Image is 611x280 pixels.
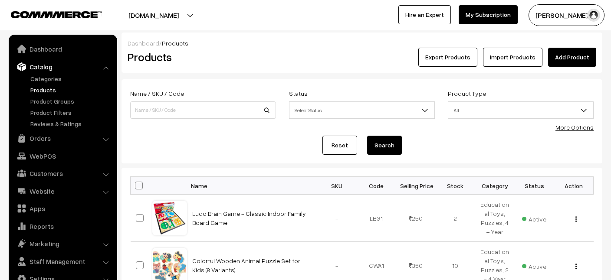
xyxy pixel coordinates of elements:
td: - [317,195,357,242]
button: [DOMAIN_NAME] [98,4,209,26]
th: Name [187,177,317,195]
label: Name / SKU / Code [130,89,184,98]
input: Name / SKU / Code [130,101,276,119]
a: Categories [28,74,114,83]
a: Import Products [483,48,542,67]
td: Educational Toys, Puzzles, 4 + Year [475,195,515,242]
img: Menu [575,264,577,269]
span: All [448,101,594,119]
span: Active [522,260,546,271]
a: Colorful Wooden Animal Puzzle Set for Kids (8 Variants) [192,257,300,273]
a: Reset [322,136,357,155]
th: Action [554,177,594,195]
a: Reviews & Ratings [28,119,114,128]
span: Select Status [289,101,435,119]
a: Customers [11,166,114,181]
a: Catalog [11,59,114,75]
button: Export Products [418,48,477,67]
th: Selling Price [396,177,436,195]
a: WebPOS [11,148,114,164]
span: All [448,103,593,118]
th: Category [475,177,515,195]
a: COMMMERCE [11,9,87,19]
label: Product Type [448,89,486,98]
img: COMMMERCE [11,11,102,18]
th: Stock [436,177,475,195]
div: / [128,39,596,48]
th: Status [515,177,554,195]
a: My Subscription [459,5,518,24]
a: Apps [11,201,114,216]
a: Products [28,85,114,94]
a: Dashboard [128,39,159,47]
td: 250 [396,195,436,242]
td: 2 [436,195,475,242]
img: user [587,9,600,22]
button: Search [367,136,402,155]
span: Active [522,212,546,224]
button: [PERSON_NAME] S… [529,4,604,26]
a: Marketing [11,236,114,251]
a: Ludo Brain Game - Classic Indoor Family Board Game [192,210,306,226]
a: More Options [555,124,594,131]
label: Status [289,89,308,98]
th: SKU [317,177,357,195]
a: Website [11,183,114,199]
a: Staff Management [11,254,114,269]
img: Menu [575,216,577,222]
a: Orders [11,130,114,146]
a: Product Filters [28,108,114,117]
a: Reports [11,218,114,234]
a: Hire an Expert [398,5,451,24]
th: Code [357,177,396,195]
a: Add Product [548,48,596,67]
a: Dashboard [11,41,114,57]
td: LBG1 [357,195,396,242]
span: Select Status [289,103,434,118]
span: Products [162,39,188,47]
h2: Products [128,50,275,64]
a: Product Groups [28,97,114,106]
